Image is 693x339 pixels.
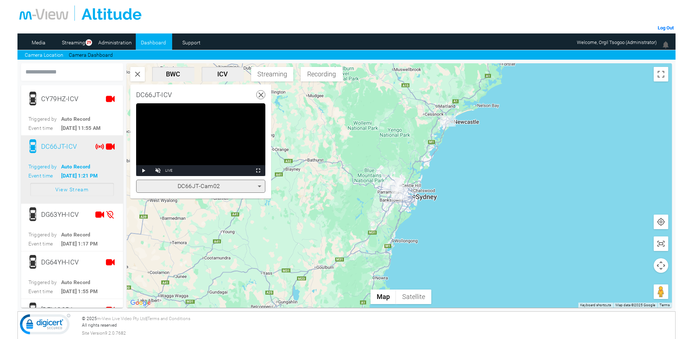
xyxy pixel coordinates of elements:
button: Keyboard shortcuts [580,303,611,308]
span: Triggered by [28,115,61,123]
b: [DATE] 1:21 PM [61,173,98,179]
div: CY79HZ-ICV [41,92,81,106]
button: BWC [152,67,194,81]
div: Auto Record [28,115,116,123]
span: ICV [205,70,241,78]
button: Toggle fullscreen view [654,67,668,81]
button: View Stream [30,183,114,196]
span: View Stream [55,183,89,196]
img: bell24.png [661,40,670,49]
span: Triggered by [28,231,61,238]
button: Search [130,67,145,81]
b: [DATE] 11:55 AM [61,125,101,131]
span: Welcome, Orgil Tsogoo (Administrator) [577,40,657,45]
b: [DATE] 1:55 PM [61,288,98,294]
img: Google [128,298,153,308]
a: Camera Dashboard [69,51,113,59]
button: Show street map [371,290,396,304]
img: DigiCert Secured Site Seal [20,314,71,338]
div: DC66JT-ICV [41,139,81,154]
span: Map data ©2025 Google [615,303,655,307]
span: 9.2.0.7682 [105,330,126,336]
img: svg+xml,%3Csvg%20xmlns%3D%22http%3A%2F%2Fwww.w3.org%2F2000%2Fsvg%22%20height%3D%2224%22%20viewBox... [133,70,142,79]
a: Media [21,37,56,48]
span: Event time [28,240,61,247]
div: DC66JT-ICV [136,90,172,100]
a: Dashboard [136,37,171,48]
a: Terms and Conditions [147,316,190,321]
b: Auto Record [61,232,91,238]
span: Event time [28,172,61,179]
div: DG64YH-ICV [391,187,408,200]
div: Site Version [82,330,674,336]
button: Fullscreen [251,165,265,176]
button: Drag Pegman onto the map to open Street View [654,284,668,299]
button: Map camera controls [654,258,668,273]
a: Support [174,37,209,48]
img: svg+xml,%3Csvg%20xmlns%3D%22http%3A%2F%2Fwww.w3.org%2F2000%2Fsvg%22%20height%3D%2224%22%20viewBox... [657,218,665,226]
b: Auto Record [61,279,91,285]
b: [DATE] 1:17 PM [61,241,98,247]
button: Play [136,165,151,176]
div: DG64YH-ICV [41,255,81,270]
button: Recording [301,67,343,81]
div: Auto Record [28,231,116,238]
div: CY79HZ-ICV [383,181,399,191]
span: Streaming [254,70,290,78]
img: svg+xml,%3Csvg%20xmlns%3D%22http%3A%2F%2Fwww.w3.org%2F2000%2Fsvg%22%20height%3D%2224%22%20viewBox... [657,239,665,248]
div: DC66JT-ICV [395,178,403,192]
a: m-View Live Video Pty Ltd [97,316,146,321]
a: Terms (opens in new tab) [660,303,670,307]
button: Streaming [251,67,293,81]
a: Camera Location [25,51,63,59]
a: Streaming [59,37,88,48]
span: Event time [28,288,61,295]
button: Show user location [654,215,668,229]
a: Open this area in Google Maps (opens a new window) [128,298,153,308]
button: ICV [202,67,244,81]
a: Log Out [658,25,674,31]
div: DG63YH-ICV [41,207,81,222]
span: BWC [155,70,191,78]
div: Auto Record [28,279,116,286]
b: Auto Record [61,116,91,122]
span: Triggered by [28,163,61,170]
span: 29 [86,39,92,46]
button: Show satellite imagery [396,290,431,304]
div: © 2025 | All rights reserved [82,315,674,336]
div: EBY51M-ICV [41,303,81,317]
button: Show all cameras [654,236,668,251]
span: Triggered by [28,279,61,286]
div: EBY51M-ICV [440,115,456,127]
span: Event time [28,124,61,132]
div: Auto Record [28,163,116,170]
span: DC66JT-Cam02 [178,183,220,190]
a: Administration [98,37,133,48]
span: Recording [304,70,340,78]
button: Unmute [151,165,165,176]
b: Auto Record [61,164,91,169]
div: Video Player [136,103,265,176]
div: LIVE [165,165,173,176]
